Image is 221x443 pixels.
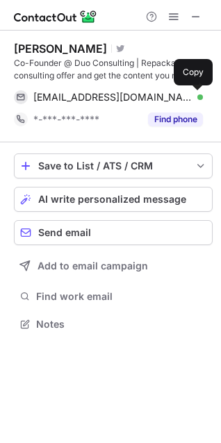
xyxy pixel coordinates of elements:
[14,187,213,212] button: AI write personalized message
[38,227,91,238] span: Send email
[14,42,107,56] div: [PERSON_NAME]
[14,8,97,25] img: ContactOut v5.3.10
[38,194,186,205] span: AI write personalized message
[14,220,213,245] button: Send email
[36,318,207,331] span: Notes
[33,91,193,103] span: [EMAIL_ADDRESS][DOMAIN_NAME]
[14,253,213,278] button: Add to email campaign
[14,153,213,178] button: save-profile-one-click
[14,57,213,82] div: Co-Founder @ Duo Consulting | Repackage your consulting offer and get the content you need to mar...
[38,160,188,172] div: Save to List / ATS / CRM
[14,315,213,334] button: Notes
[14,287,213,306] button: Find work email
[36,290,207,303] span: Find work email
[148,112,203,126] button: Reveal Button
[38,260,148,271] span: Add to email campaign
